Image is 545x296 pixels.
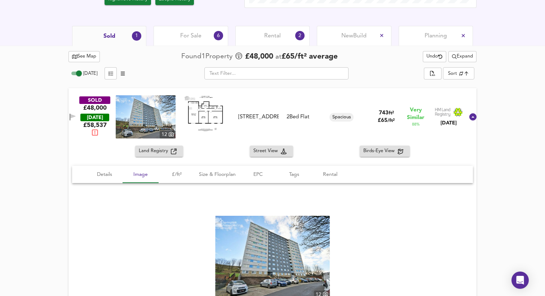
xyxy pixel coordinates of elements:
button: Land Registry [135,146,183,157]
span: Details [91,170,118,179]
span: £ 48,000 [245,51,273,62]
div: SOLD [79,96,110,104]
div: Sort [448,70,457,77]
span: Street View [253,147,281,155]
span: £ 58,537 [83,121,107,138]
span: Rental [316,170,344,179]
div: 2 Bed Flat [287,113,309,121]
div: Open Intercom Messenger [511,272,529,289]
span: / ft² [387,118,395,123]
img: property thumbnail [116,95,176,138]
div: [DATE] [80,114,109,121]
div: 12 [160,131,176,138]
span: 743 [379,110,389,116]
div: £48,000 [83,104,107,112]
span: at [275,54,282,60]
button: Birds-Eye View [360,146,410,157]
span: £ 65 [378,118,395,123]
div: Sort [443,67,474,79]
span: Spacious [329,114,354,120]
div: split button [424,68,441,80]
button: Street View [250,146,293,157]
img: Floorplan [184,95,227,131]
div: 2 [295,31,305,40]
span: Tags [280,170,308,179]
span: Expand [452,53,473,61]
span: Size & Floorplan [199,170,236,179]
svg: Show Details [469,113,477,121]
span: See Map [72,53,96,61]
span: Image [127,170,154,179]
div: 6 [214,31,223,40]
div: [STREET_ADDRESS] [238,113,279,121]
span: EPC [244,170,272,179]
span: £/ft² [163,170,190,179]
span: Rental [264,32,281,40]
span: Birds-Eye View [363,147,398,155]
input: Text Filter... [204,67,349,79]
span: [DATE] [83,71,97,76]
a: property thumbnail 12 [116,95,176,138]
span: Very Similar [407,106,424,122]
div: Spacious [329,113,354,122]
button: Expand [448,51,477,62]
span: Planning [425,32,447,40]
span: 88 % [412,122,420,127]
button: Undo [423,51,446,62]
span: New Build [341,32,367,40]
span: £ 65 / ft² average [282,53,338,60]
span: Undo [426,53,443,61]
div: split button [448,51,477,62]
span: ft² [389,111,394,115]
span: For Sale [180,32,201,40]
button: See Map [68,51,100,62]
span: Land Registry [139,147,171,155]
div: 1 [132,31,141,41]
div: SOLD£48,000 [DATE]£58,537property thumbnail 12 Floorplan[STREET_ADDRESS]2Bed FlatSpacious743ft²£6... [68,88,477,146]
div: [DATE] [435,119,463,127]
div: Found 1 Propert y [181,52,234,62]
span: Sold [103,32,115,40]
img: Land Registry [435,108,463,117]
